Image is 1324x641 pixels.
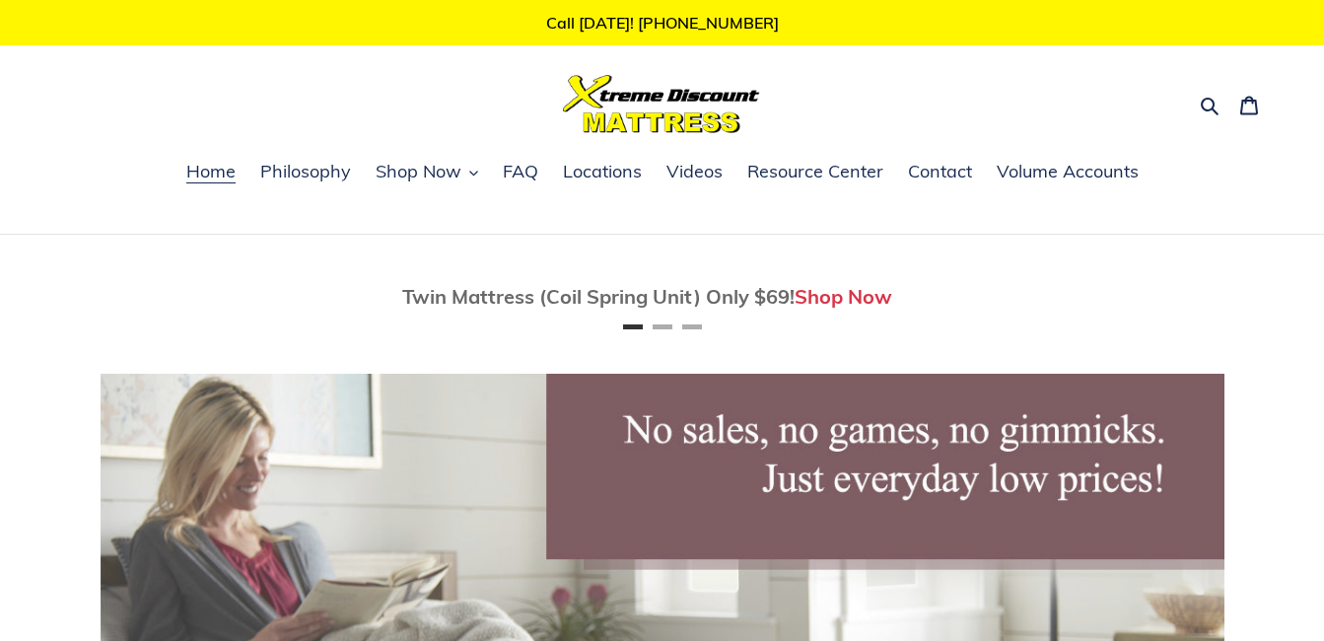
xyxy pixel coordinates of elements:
a: Videos [657,158,732,187]
a: FAQ [493,158,548,187]
a: Home [176,158,245,187]
span: Shop Now [376,160,461,183]
a: Shop Now [795,284,892,309]
span: Videos [666,160,723,183]
span: Philosophy [260,160,351,183]
span: Twin Mattress (Coil Spring Unit) Only $69! [402,284,795,309]
span: Contact [908,160,972,183]
button: Page 2 [653,324,672,329]
a: Contact [898,158,982,187]
span: Volume Accounts [997,160,1139,183]
span: FAQ [503,160,538,183]
span: Locations [563,160,642,183]
img: Xtreme Discount Mattress [563,75,760,133]
button: Page 1 [623,324,643,329]
a: Volume Accounts [987,158,1149,187]
a: Philosophy [250,158,361,187]
span: Home [186,160,236,183]
a: Resource Center [737,158,893,187]
button: Shop Now [366,158,488,187]
button: Page 3 [682,324,702,329]
span: Resource Center [747,160,883,183]
a: Locations [553,158,652,187]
